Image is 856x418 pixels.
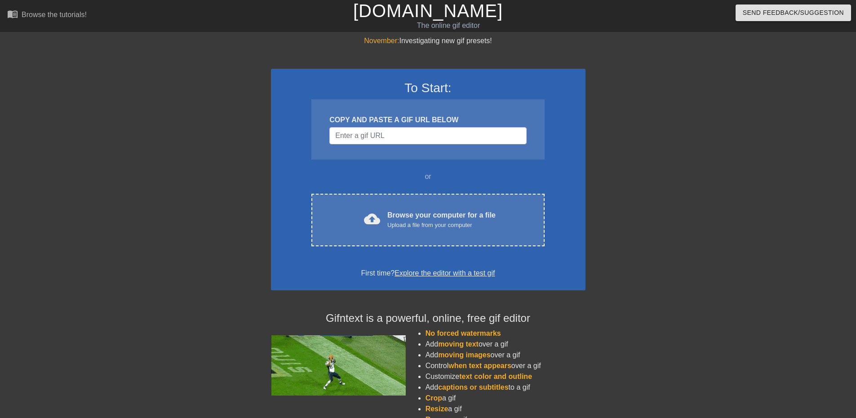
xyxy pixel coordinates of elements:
[364,211,380,227] span: cloud_upload
[271,335,406,396] img: football_small.gif
[22,11,87,18] div: Browse the tutorials!
[7,9,87,22] a: Browse the tutorials!
[387,221,496,230] div: Upload a file from your computer
[426,382,585,393] li: Add to a gif
[364,37,399,44] span: November:
[426,404,585,414] li: a gif
[459,373,532,380] span: text color and outline
[426,350,585,360] li: Add over a gif
[426,405,448,413] span: Resize
[743,7,844,18] span: Send Feedback/Suggestion
[426,360,585,371] li: Control over a gif
[283,80,574,96] h3: To Start:
[426,329,501,337] span: No forced watermarks
[329,127,526,144] input: Username
[426,394,442,402] span: Crop
[736,4,851,21] button: Send Feedback/Suggestion
[283,268,574,279] div: First time?
[329,115,526,125] div: COPY AND PASTE A GIF URL BELOW
[426,393,585,404] li: a gif
[426,371,585,382] li: Customize
[353,1,503,21] a: [DOMAIN_NAME]
[387,210,496,230] div: Browse your computer for a file
[426,339,585,350] li: Add over a gif
[438,383,508,391] span: captions or subtitles
[7,9,18,19] span: menu_book
[290,20,607,31] div: The online gif editor
[438,340,479,348] span: moving text
[448,362,511,369] span: when text appears
[438,351,490,359] span: moving images
[271,36,585,46] div: Investigating new gif presets!
[395,269,495,277] a: Explore the editor with a test gif
[271,312,585,325] h4: Gifntext is a powerful, online, free gif editor
[294,171,562,182] div: or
